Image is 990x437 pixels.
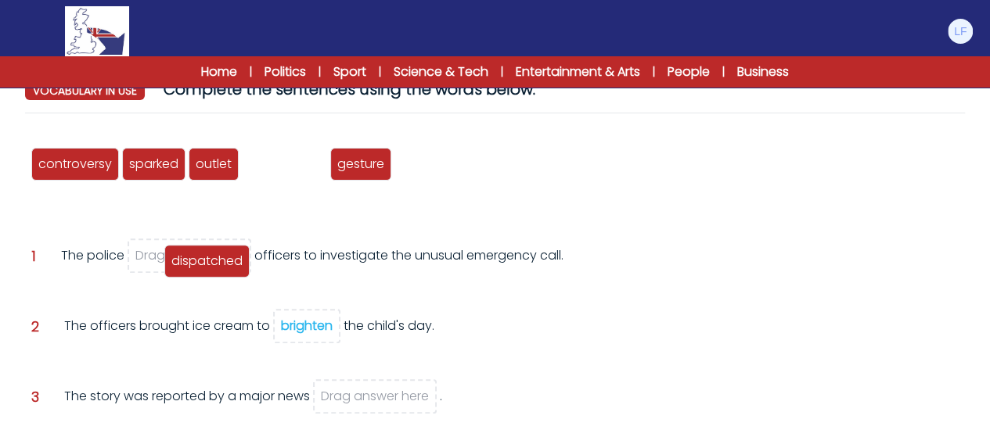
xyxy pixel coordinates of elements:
[31,390,39,404] span: 3
[38,155,112,173] span: controversy
[948,19,973,44] img: Lorenzo Filicetti
[196,155,232,173] span: outlet
[64,387,442,429] div: The story was reported by a major news .
[250,64,252,80] span: |
[337,155,384,173] span: gesture
[379,64,381,80] span: |
[65,6,129,56] img: Logo
[516,63,640,81] a: Entertainment & Arts
[394,63,488,81] a: Science & Tech
[201,63,237,81] a: Home
[321,387,429,405] span: Drag answer here
[722,64,725,80] span: |
[501,64,503,80] span: |
[164,78,535,100] span: Complete the sentences using the words below.
[16,6,178,56] a: Logo
[135,246,243,264] span: Drag answer here
[25,81,145,100] span: vocabulary in use
[129,155,178,173] span: sparked
[653,64,655,80] span: |
[61,246,563,288] div: The police officers to investigate the unusual emergency call.
[31,320,39,334] span: 2
[333,63,366,81] a: Sport
[281,317,333,335] div: brighten
[319,64,321,80] span: |
[737,63,789,81] a: Business
[31,249,36,263] span: 1
[265,63,306,81] a: Politics
[171,252,243,270] span: dispatched
[64,317,434,359] div: The officers brought ice cream to the child's day.
[668,63,710,81] a: People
